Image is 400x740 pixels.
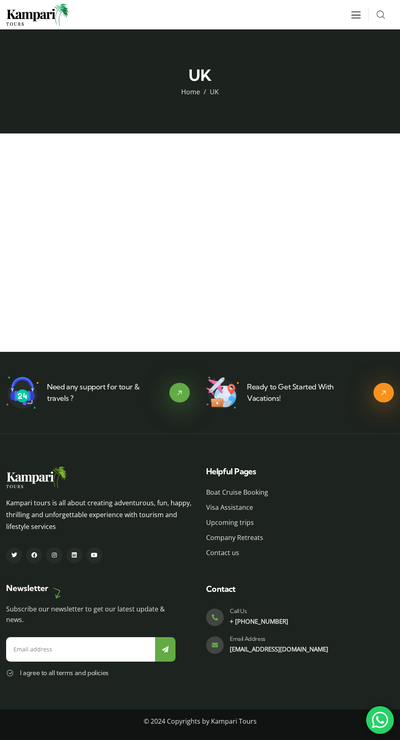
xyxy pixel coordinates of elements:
[181,87,200,96] a: Home
[20,669,109,677] span: I agree to all terms and policies
[206,517,254,529] span: Upcoming trips
[205,89,219,95] li: UK
[206,547,239,559] span: Contact us
[206,584,236,594] span: Contact
[6,583,48,593] span: Newsletter
[230,643,380,655] p: [EMAIL_ADDRESS][DOMAIN_NAME]
[366,706,394,734] div: 'Chat
[6,497,194,532] p: Kampari tours is all about creating adventurous, fun, happy, thrilling and unforgettable experien...
[6,716,394,727] p: © 2024 Copyrights by Kampari Tours
[230,616,380,627] p: + [PHONE_NUMBER]
[230,607,247,615] span: Call Us
[206,517,386,529] a: Upcoming trips
[6,604,176,625] div: Subscribe our newsletter to get our latest update & news.
[6,4,69,26] img: Home
[6,637,155,662] input: Email address
[5,66,395,85] h2: UK
[206,532,386,544] a: Company Retreats
[206,502,253,513] span: Visa Assistance
[206,487,386,498] a: Boat Cruise Booking
[206,487,268,498] span: Boat Cruise Booking
[206,466,256,476] span: Helpful Pages
[47,382,139,403] a: Need any support for tour & travels ?
[206,532,263,544] span: Company Retreats
[206,502,386,513] a: Visa Assistance
[230,635,265,642] span: Email Address
[247,382,334,403] a: Ready to Get Started With Vacations!
[6,467,67,488] img: Home
[206,547,386,559] a: Contact us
